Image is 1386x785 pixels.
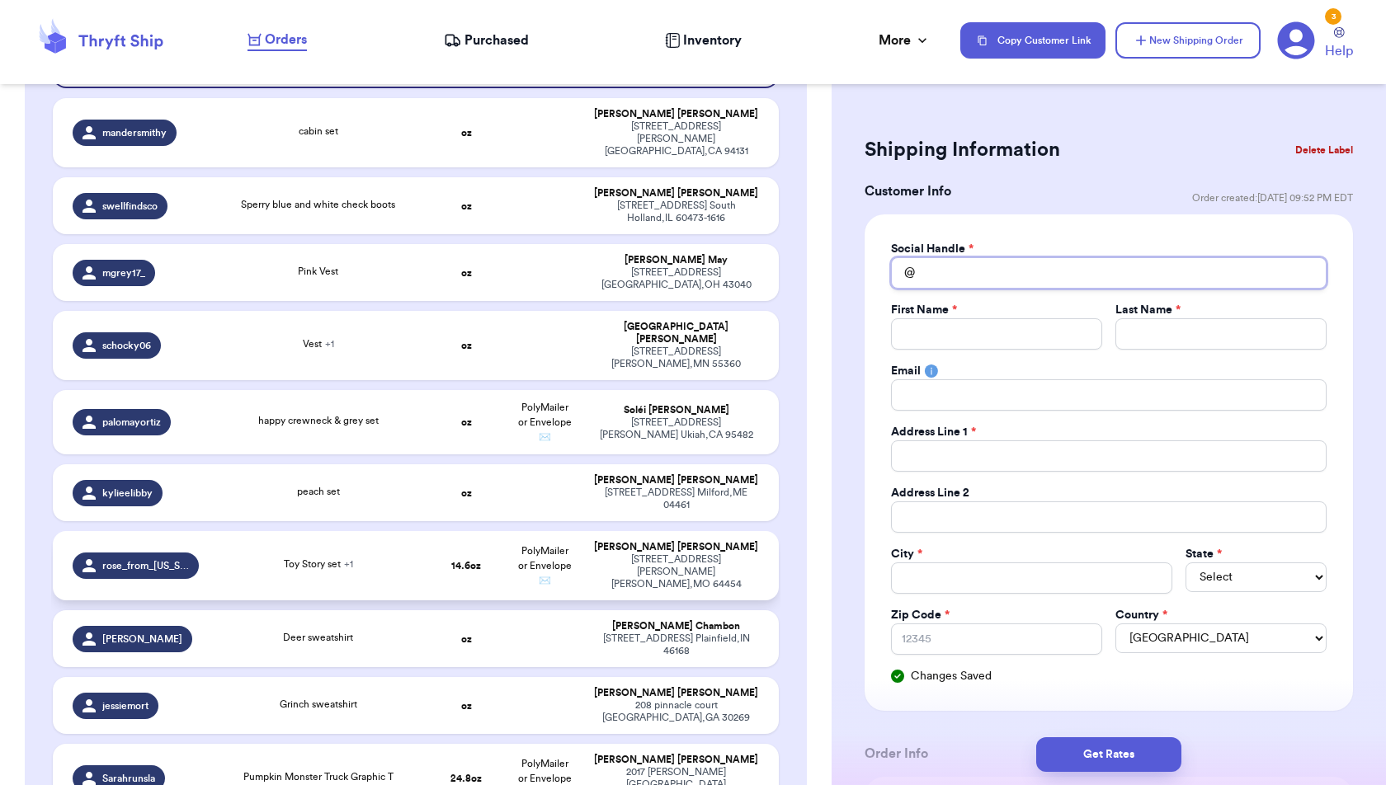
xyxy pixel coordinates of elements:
div: [PERSON_NAME] [PERSON_NAME] [593,541,758,553]
a: Inventory [665,31,742,50]
span: PolyMailer or Envelope ✉️ [518,402,572,442]
span: schocky06 [102,339,151,352]
span: cabin set [299,126,338,136]
strong: oz [461,341,472,350]
div: [STREET_ADDRESS][PERSON_NAME] Ukiah , CA 95482 [593,416,758,441]
span: rose_from_[US_STATE] [102,559,189,572]
a: Help [1325,27,1353,61]
div: [STREET_ADDRESS] Milford , ME 04461 [593,487,758,511]
span: palomayortiz [102,416,161,429]
span: swellfindsco [102,200,158,213]
span: peach set [297,487,340,496]
span: Pink Vest [298,266,338,276]
strong: oz [461,268,472,278]
span: + 1 [325,339,334,349]
span: Sperry blue and white check boots [241,200,395,209]
a: Orders [247,30,307,51]
label: Email [891,363,921,379]
div: [GEOGRAPHIC_DATA] [PERSON_NAME] [593,321,758,345]
div: 208 pinnacle court [GEOGRAPHIC_DATA] , GA 30269 [593,699,758,724]
strong: oz [461,701,472,711]
button: Get Rates [1036,737,1181,772]
span: + 1 [344,559,353,569]
span: Help [1325,41,1353,61]
div: Soléi [PERSON_NAME] [593,404,758,416]
div: [STREET_ADDRESS] [GEOGRAPHIC_DATA] , OH 43040 [593,266,758,291]
span: Inventory [683,31,742,50]
h3: Customer Info [865,181,951,201]
span: Purchased [464,31,529,50]
label: Social Handle [891,241,973,257]
span: Sarahrunsla [102,772,155,785]
label: Address Line 1 [891,424,976,440]
div: [PERSON_NAME] [PERSON_NAME] [593,187,758,200]
span: [PERSON_NAME] [102,632,182,646]
span: Vest [303,339,334,349]
div: [PERSON_NAME] [PERSON_NAME] [593,474,758,487]
div: 3 [1325,8,1341,25]
span: kylieelibby [102,487,153,500]
span: Pumpkin Monster Truck Graphic T [243,772,394,782]
span: Order created: [DATE] 09:52 PM EDT [1192,191,1353,204]
div: [STREET_ADDRESS] South Holland , IL 60473-1616 [593,200,758,224]
div: [PERSON_NAME] May [593,254,758,266]
div: [PERSON_NAME] [PERSON_NAME] [593,754,758,766]
span: Deer sweatshirt [283,632,353,642]
div: [STREET_ADDRESS] Plainfield , IN 46168 [593,632,758,657]
span: jessiemort [102,699,148,712]
strong: oz [461,634,472,644]
div: [PERSON_NAME] [PERSON_NAME] [593,108,758,120]
button: Copy Customer Link [960,22,1105,59]
span: Grinch sweatshirt [280,699,357,709]
div: [STREET_ADDRESS] [PERSON_NAME] , MN 55360 [593,345,758,370]
strong: oz [461,128,472,138]
div: [PERSON_NAME] [PERSON_NAME] [593,687,758,699]
div: [PERSON_NAME] Chambon [593,620,758,632]
div: [STREET_ADDRESS][PERSON_NAME] [GEOGRAPHIC_DATA] , CA 94131 [593,120,758,157]
strong: 14.6 oz [451,561,481,571]
span: Orders [265,30,307,49]
a: 3 [1277,21,1315,59]
strong: oz [461,488,472,498]
div: More [879,31,931,50]
div: [STREET_ADDRESS][PERSON_NAME] [PERSON_NAME] , MO 64454 [593,553,758,590]
span: PolyMailer or Envelope ✉️ [518,546,572,585]
button: Delete Label [1289,132,1360,168]
span: Toy Story set [284,559,353,569]
a: Purchased [444,31,529,50]
span: Changes Saved [911,668,992,684]
label: Zip Code [891,607,950,623]
strong: oz [461,417,472,427]
button: New Shipping Order [1115,22,1261,59]
label: Address Line 2 [891,485,969,501]
span: happy crewneck & grey set [258,416,379,425]
label: Country [1115,607,1167,623]
label: City [891,546,922,562]
label: State [1186,546,1222,562]
span: mandersmithy [102,126,167,139]
label: First Name [891,302,957,318]
h2: Shipping Information [865,137,1060,163]
div: @ [891,257,915,289]
strong: 24.8 oz [450,773,482,783]
label: Last Name [1115,302,1181,318]
input: 12345 [891,623,1102,655]
strong: oz [461,201,472,211]
span: mgrey17_ [102,266,145,280]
